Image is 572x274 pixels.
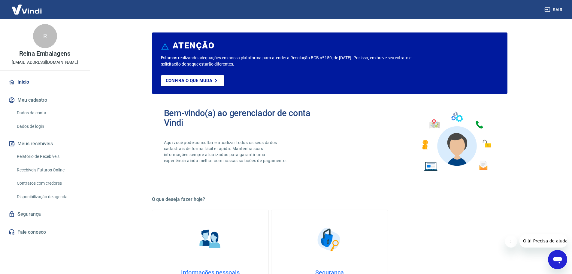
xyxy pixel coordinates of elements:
[12,59,78,66] p: [EMAIL_ADDRESS][DOMAIN_NAME]
[548,250,567,269] iframe: Botão para abrir a janela de mensagens
[164,140,288,164] p: Aqui você pode consultar e atualizar todos os seus dados cadastrais de forma fácil e rápida. Mant...
[4,4,50,9] span: Olá! Precisa de ajuda?
[14,191,83,203] a: Disponibilização de agenda
[161,55,431,67] p: Estamos realizando adequações em nossa plataforma para atender a Resolução BCB nº 150, de [DATE]....
[152,196,507,202] h5: O que deseja fazer hoje?
[505,236,517,248] iframe: Fechar mensagem
[173,43,214,49] h6: ATENÇÃO
[314,224,344,254] img: Segurança
[14,107,83,119] a: Dados da conta
[7,0,46,19] img: Vindi
[7,94,83,107] button: Meu cadastro
[164,108,330,128] h2: Bem-vindo(a) ao gerenciador de conta Vindi
[519,234,567,248] iframe: Mensagem da empresa
[417,108,495,175] img: Imagem de um avatar masculino com diversos icones exemplificando as funcionalidades do gerenciado...
[14,164,83,176] a: Recebíveis Futuros Online
[543,4,565,15] button: Sair
[166,78,212,83] p: Confira o que muda
[19,51,71,57] p: Reina Embalagens
[7,137,83,150] button: Meus recebíveis
[7,226,83,239] a: Fale conosco
[195,224,225,254] img: Informações pessoais
[14,150,83,163] a: Relatório de Recebíveis
[7,75,83,89] a: Início
[161,75,224,86] a: Confira o que muda
[14,177,83,189] a: Contratos com credores
[7,208,83,221] a: Segurança
[14,120,83,133] a: Dados de login
[33,24,57,48] div: R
